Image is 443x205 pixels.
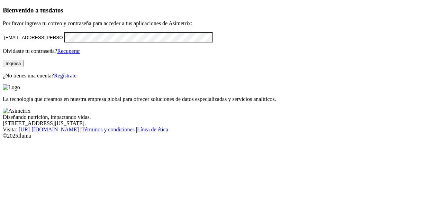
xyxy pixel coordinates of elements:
a: [URL][DOMAIN_NAME] [19,127,79,132]
p: Por favor ingresa tu correo y contraseña para acceder a tus aplicaciones de Asimetrix: [3,20,440,27]
a: Términos y condiciones [81,127,135,132]
a: Regístrate [54,73,76,78]
a: Línea de ética [137,127,168,132]
button: Ingresa [3,60,24,67]
div: Visita : | | [3,127,440,133]
input: Tu correo [3,34,64,41]
span: datos [48,7,63,14]
p: La tecnología que creamos en nuestra empresa global para ofrecer soluciones de datos especializad... [3,96,440,102]
div: © 2025 Iluma [3,133,440,139]
a: Recuperar [57,48,80,54]
div: [STREET_ADDRESS][US_STATE]. [3,120,440,127]
h3: Bienvenido a tus [3,7,440,14]
p: ¿No tienes una cuenta? [3,73,440,79]
div: Diseñando nutrición, impactando vidas. [3,114,440,120]
img: Logo [3,84,20,91]
p: Olvidaste tu contraseña? [3,48,440,54]
img: Asimetrix [3,108,30,114]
